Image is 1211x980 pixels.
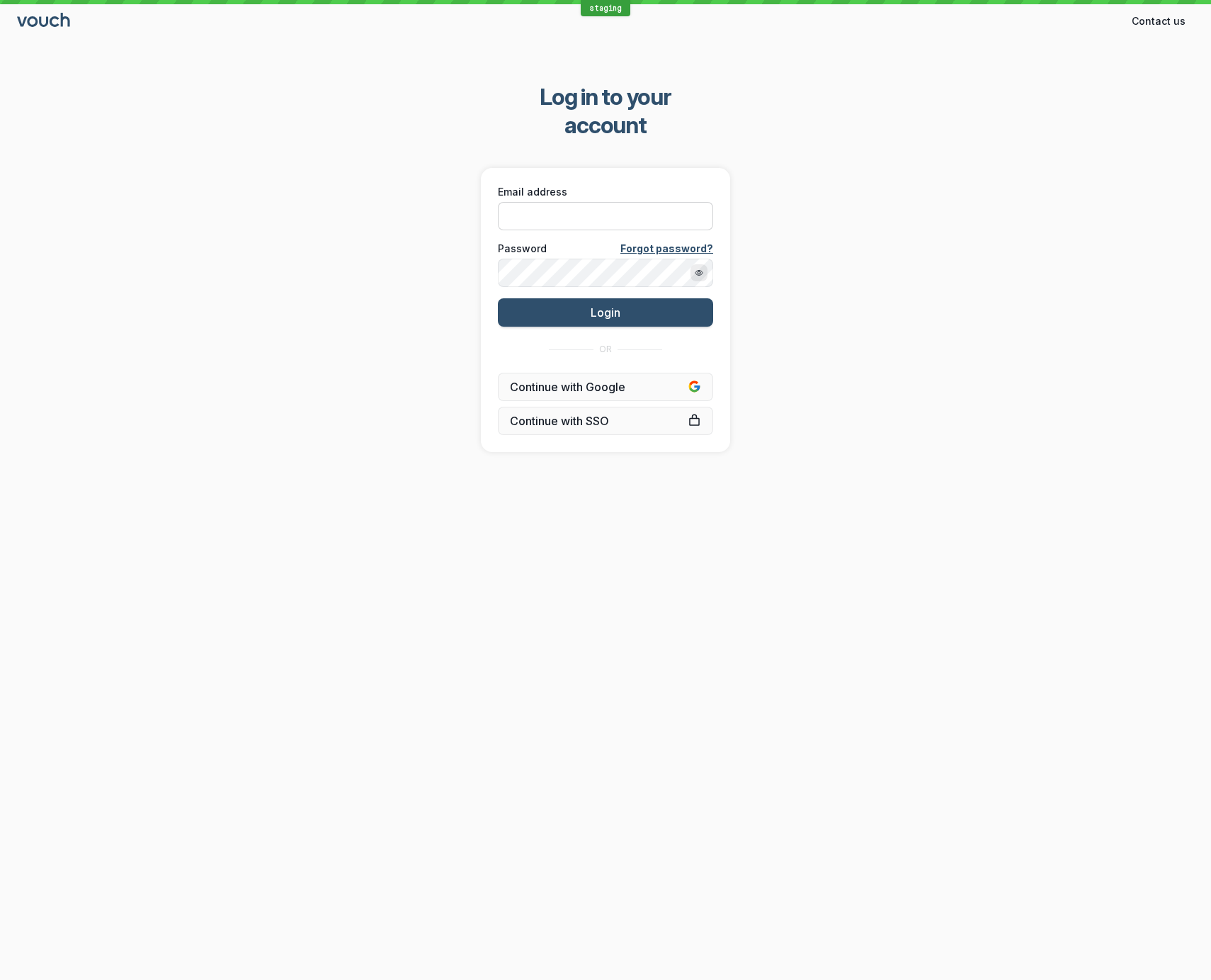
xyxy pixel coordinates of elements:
[498,242,547,256] span: Password
[17,16,72,28] a: Go to sign in
[498,407,713,435] a: Continue with SSO
[591,305,620,320] span: Login
[599,344,612,355] span: OR
[510,414,701,428] span: Continue with SSO
[690,264,707,281] button: Show password
[498,298,713,327] button: Login
[498,185,567,199] span: Email address
[510,380,701,394] span: Continue with Google
[500,83,712,140] span: Log in to your account
[1132,14,1186,28] span: Contact us
[498,373,713,401] button: Continue with Google
[620,242,713,256] a: Forgot password?
[1123,10,1194,33] button: Contact us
